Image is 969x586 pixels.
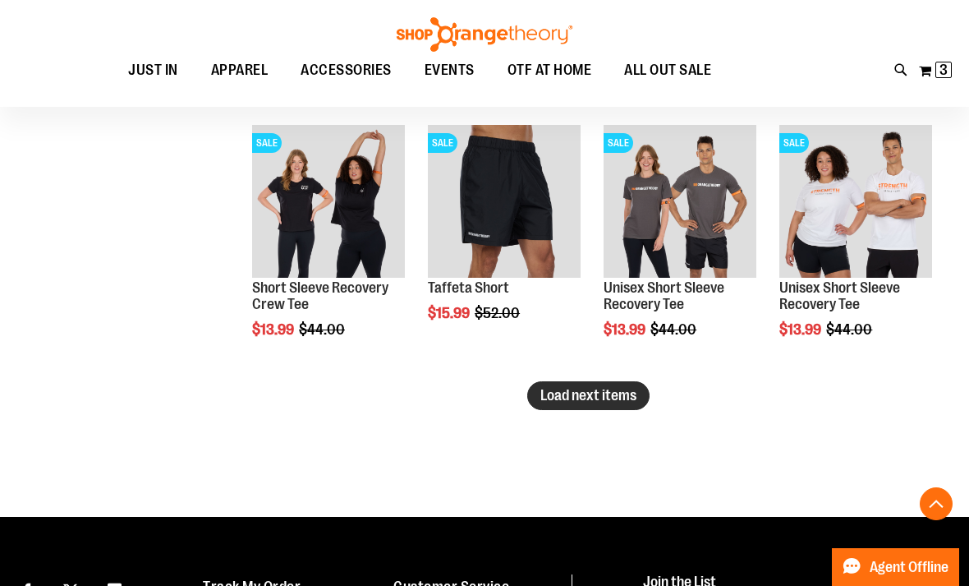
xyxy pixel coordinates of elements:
a: Product image for Unisex Short Sleeve Recovery TeeSALE [779,125,932,280]
img: Product image for Taffeta Short [428,125,581,278]
button: Back To Top [920,487,953,520]
div: product [420,117,589,362]
img: Product image for Short Sleeve Recovery Crew Tee [252,125,405,278]
div: product [595,117,765,379]
span: Agent Offline [870,560,948,575]
span: SALE [779,133,809,153]
a: Unisex Short Sleeve Recovery Tee [604,279,724,312]
a: Product image for Taffeta ShortSALE [428,125,581,280]
img: Product image for Unisex Short Sleeve Recovery Tee [604,125,756,278]
img: Product image for Unisex Short Sleeve Recovery Tee [779,125,932,278]
span: $44.00 [826,321,875,338]
span: $13.99 [779,321,824,338]
span: EVENTS [425,52,475,89]
span: ACCESSORIES [301,52,392,89]
button: Load next items [527,381,650,410]
span: 3 [939,62,948,78]
span: $13.99 [252,321,296,338]
span: $44.00 [650,321,699,338]
span: OTF AT HOME [507,52,592,89]
div: product [244,117,413,379]
a: Unisex Short Sleeve Recovery Tee [779,279,900,312]
a: Taffeta Short [428,279,509,296]
span: $15.99 [428,305,472,321]
a: Product image for Unisex Short Sleeve Recovery TeeSALE [604,125,756,280]
span: SALE [252,133,282,153]
span: $52.00 [475,305,522,321]
span: $13.99 [604,321,648,338]
a: Short Sleeve Recovery Crew Tee [252,279,388,312]
span: $44.00 [299,321,347,338]
span: SALE [428,133,457,153]
span: ALL OUT SALE [624,52,711,89]
div: product [771,117,940,379]
span: APPAREL [211,52,269,89]
button: Agent Offline [832,548,959,586]
a: Product image for Short Sleeve Recovery Crew TeeSALE [252,125,405,280]
span: SALE [604,133,633,153]
span: JUST IN [128,52,178,89]
img: Shop Orangetheory [394,17,575,52]
span: Load next items [540,387,636,404]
